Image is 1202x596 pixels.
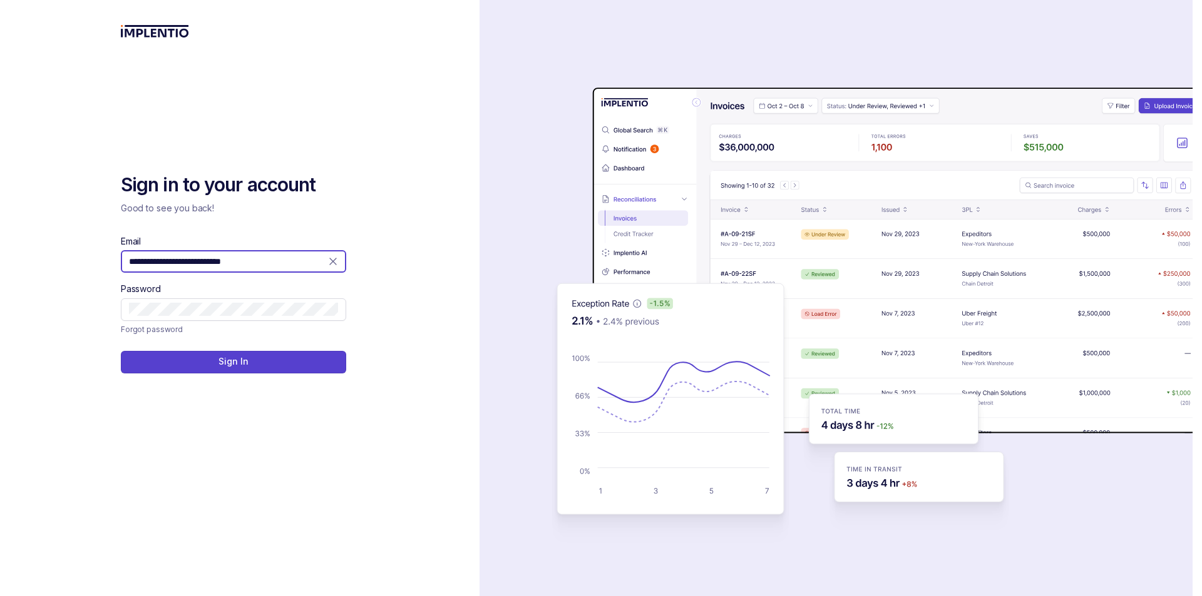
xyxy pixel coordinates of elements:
[121,25,189,38] img: logo
[121,235,141,248] label: Email
[218,355,248,368] p: Sign In
[121,173,346,198] h2: Sign in to your account
[121,202,346,215] p: Good to see you back!
[121,323,183,336] a: Link Forgot password
[121,351,346,373] button: Sign In
[121,323,183,336] p: Forgot password
[121,283,161,295] label: Password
